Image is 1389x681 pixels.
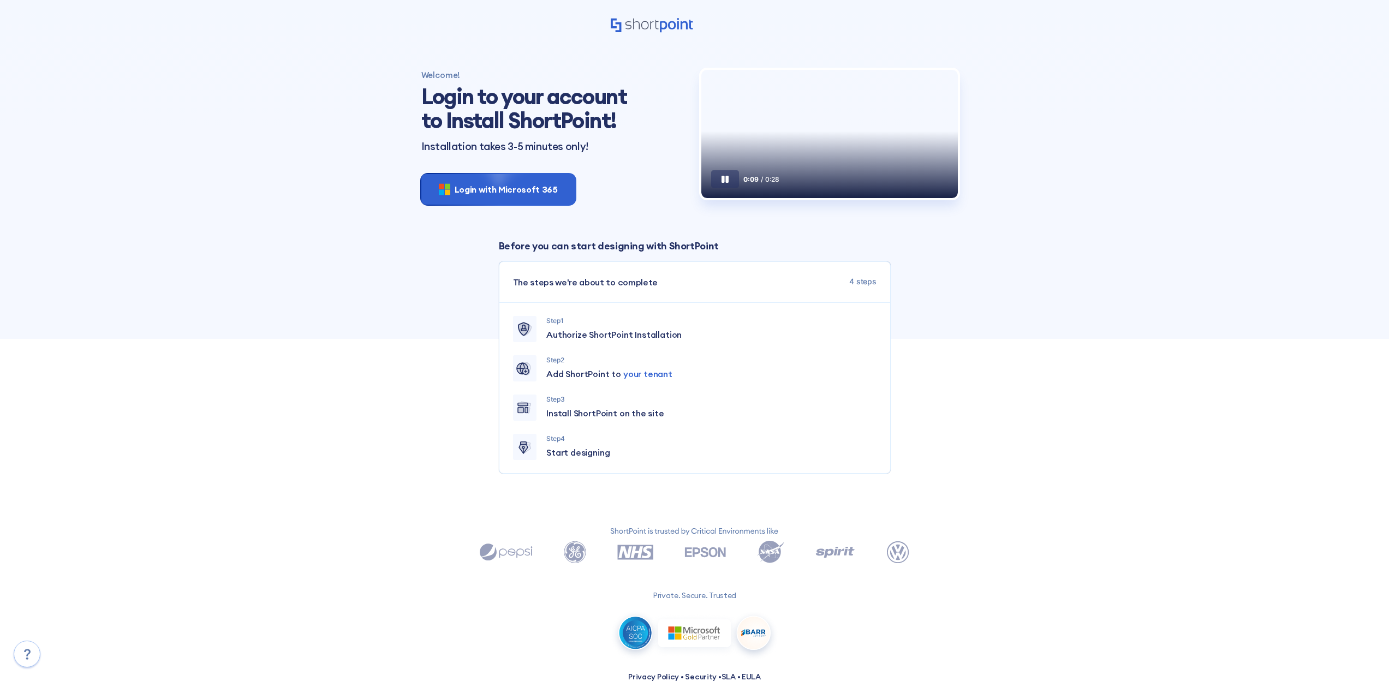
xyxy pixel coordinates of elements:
h1: Login to your account to Install ShortPoint! [421,85,634,133]
span: The steps we're about to complete [513,276,658,289]
p: Step 1 [546,316,876,326]
span: 0:28 [765,175,779,183]
p: Before you can start designing with ShortPoint [499,238,891,253]
span: Add ShortPoint to [546,367,672,380]
span: Login with Microsoft 365 [455,183,558,196]
button: Login with Microsoft 365 [421,174,575,205]
img: all-logos.93c8417a1c126faa5f98.png [579,610,811,661]
p: Step 3 [546,395,876,404]
p: Private. Secure. Trusted [579,590,811,601]
p: Step 2 [546,355,876,365]
h4: Welcome! [421,70,688,80]
span: Authorize ShortPoint Installation [546,328,682,341]
iframe: Chat Widget [1193,554,1389,681]
p: Step 4 [546,434,876,444]
span: Start designing [546,446,610,459]
span: / [761,175,763,183]
span: 0:09 [743,175,759,183]
p: Installation takes 3-5 minutes only! [421,141,688,152]
span: your tenant [623,368,672,379]
span: 4 steps [849,276,876,289]
span: Install ShortPoint on the site [546,407,664,420]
